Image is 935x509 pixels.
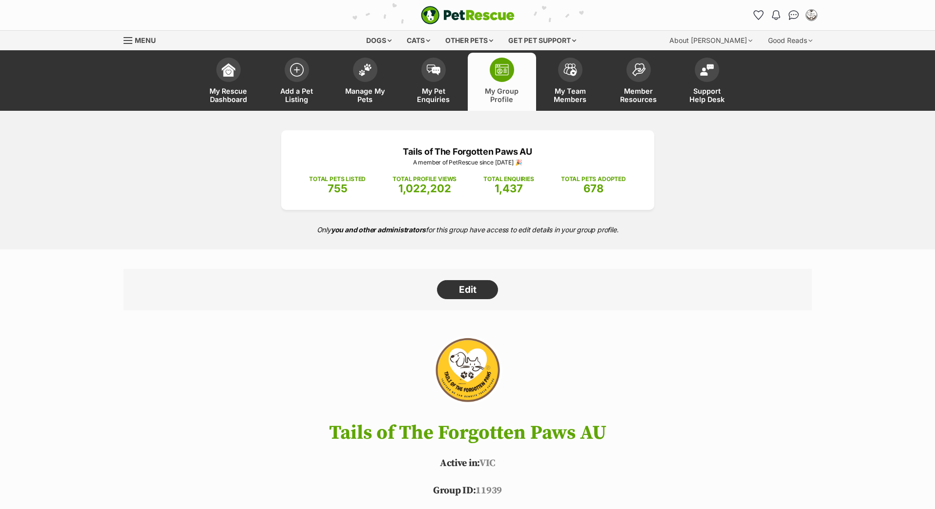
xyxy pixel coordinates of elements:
div: About [PERSON_NAME] [663,31,759,50]
div: Good Reads [761,31,819,50]
button: Notifications [769,7,784,23]
div: Cats [400,31,437,50]
img: help-desk-icon-fdf02630f3aa405de69fd3d07c3f3aa587a6932b1a1747fa1d2bba05be0121f9.svg [700,64,714,76]
ul: Account quick links [751,7,819,23]
img: member-resources-icon-8e73f808a243e03378d46382f2149f9095a855e16c252ad45f914b54edf8863c.svg [632,63,645,76]
a: Support Help Desk [673,53,741,111]
img: pet-enquiries-icon-7e3ad2cf08bfb03b45e93fb7055b45f3efa6380592205ae92323e6603595dc1f.svg [427,64,440,75]
span: 1,022,202 [398,182,451,195]
div: Dogs [359,31,398,50]
a: PetRescue [421,6,515,24]
p: VIC [109,456,827,471]
h1: Tails of The Forgotten Paws AU [109,422,827,444]
p: TOTAL PROFILE VIEWS [393,175,457,183]
span: Active in: [440,457,479,469]
span: My Team Members [548,87,592,103]
p: TOTAL ENQUIRIES [483,175,534,183]
p: TOTAL PETS ADOPTED [561,175,626,183]
a: Menu [124,31,163,48]
strong: you and other administrators [331,225,426,234]
p: A member of PetRescue since [DATE] 🎉 [296,158,640,167]
a: Manage My Pets [331,53,399,111]
img: group-profile-icon-3fa3cf56718a62981997c0bc7e787c4b2cf8bcc04b72c1350f741eb67cf2f40e.svg [495,64,509,76]
span: Manage My Pets [343,87,387,103]
span: My Rescue Dashboard [207,87,250,103]
a: My Team Members [536,53,604,111]
p: TOTAL PETS LISTED [309,175,366,183]
a: Conversations [786,7,802,23]
img: chat-41dd97257d64d25036548639549fe6c8038ab92f7586957e7f3b1b290dea8141.svg [789,10,799,20]
a: My Rescue Dashboard [194,53,263,111]
img: manage-my-pets-icon-02211641906a0b7f246fdf0571729dbe1e7629f14944591b6c1af311fb30b64b.svg [358,63,372,76]
img: team-members-icon-5396bd8760b3fe7c0b43da4ab00e1e3bb1a5d9ba89233759b79545d2d3fc5d0d.svg [563,63,577,76]
span: Group ID: [433,485,476,497]
p: Tails of The Forgotten Paws AU [296,145,640,158]
span: Member Resources [617,87,661,103]
div: Get pet support [501,31,583,50]
div: Other pets [438,31,500,50]
img: notifications-46538b983faf8c2785f20acdc204bb7945ddae34d4c08c2a6579f10ce5e182be.svg [772,10,780,20]
span: 755 [328,182,348,195]
img: logo-e224e6f780fb5917bec1dbf3a21bbac754714ae5b6737aabdf751b685950b380.svg [421,6,515,24]
img: dashboard-icon-eb2f2d2d3e046f16d808141f083e7271f6b2e854fb5c12c21221c1fb7104beca.svg [222,63,235,77]
span: My Group Profile [480,87,524,103]
img: add-pet-listing-icon-0afa8454b4691262ce3f59096e99ab1cd57d4a30225e0717b998d2c9b9846f56.svg [290,63,304,77]
span: 1,437 [495,182,523,195]
a: Favourites [751,7,767,23]
p: 11939 [109,484,827,498]
span: Menu [135,36,156,44]
a: My Pet Enquiries [399,53,468,111]
span: Support Help Desk [685,87,729,103]
img: Tails of The Forgotten Paws AU [412,330,523,413]
a: My Group Profile [468,53,536,111]
img: Tails of The Forgotten Paws AU profile pic [807,10,816,20]
span: My Pet Enquiries [412,87,456,103]
span: Add a Pet Listing [275,87,319,103]
button: My account [804,7,819,23]
a: Member Resources [604,53,673,111]
span: 678 [583,182,603,195]
a: Edit [437,280,498,300]
a: Add a Pet Listing [263,53,331,111]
